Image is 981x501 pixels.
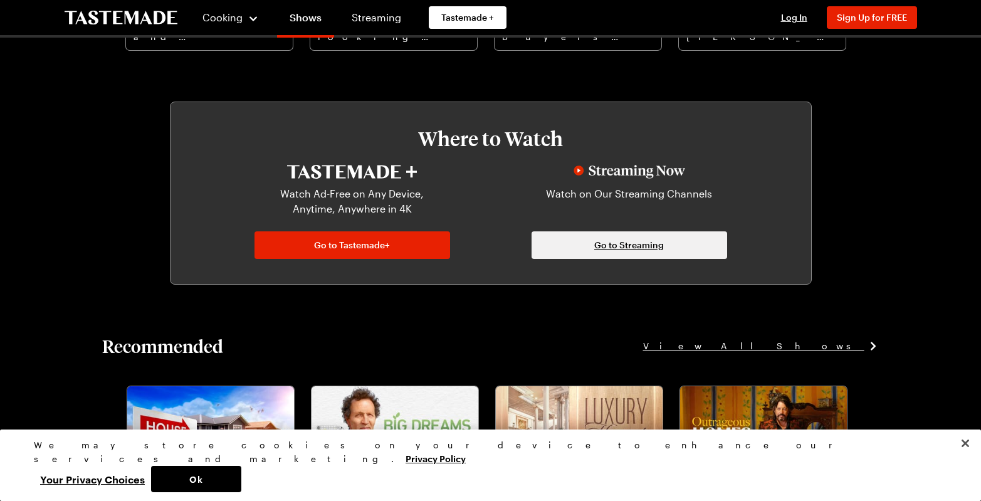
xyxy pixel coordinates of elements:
img: Big Dreams, Small Spaces [312,386,478,480]
button: Ok [151,466,241,492]
span: Log In [781,12,807,23]
button: Close [952,430,979,457]
img: House Hunt [127,386,294,480]
div: We may store cookies on your device to enhance our services and marketing. [34,438,936,466]
a: Go to Tastemade+ [254,231,450,259]
a: Shows [277,3,334,38]
img: Streaming [574,165,685,179]
span: Sign Up for FREE [837,12,907,23]
span: Tastemade + [441,11,494,24]
img: Luxury Homes Revealed [496,386,663,480]
button: Log In [769,11,819,24]
div: Privacy [34,438,936,492]
span: Go to Tastemade+ [314,239,390,251]
a: To Tastemade Home Page [65,11,177,25]
button: Sign Up for FREE [827,6,917,29]
p: Watch Ad-Free on Any Device, Anytime, Anywhere in 4K [262,186,443,216]
a: Tastemade + [429,6,506,29]
a: View All Shows [643,339,879,353]
button: Your Privacy Choices [34,466,151,492]
h2: Recommended [102,335,223,357]
span: Go to Streaming [594,239,664,251]
button: Cooking [202,3,260,33]
span: Cooking [202,11,243,23]
a: Go to Streaming [532,231,727,259]
h3: Where to Watch [208,127,774,150]
span: View All Shows [643,339,864,353]
img: Tastemade+ [287,165,417,179]
img: Outrageous Homes With Laurence Llewelyn Bowen [680,386,847,480]
a: More information about your privacy, opens in a new tab [406,452,466,464]
p: Watch on Our Streaming Channels [539,186,720,216]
